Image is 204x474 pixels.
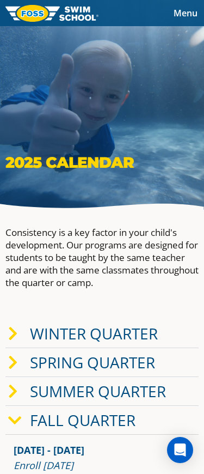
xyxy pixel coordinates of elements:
[167,5,204,21] button: Toggle navigation
[30,352,155,373] a: Spring Quarter
[30,381,166,402] a: Summer Quarter
[5,5,98,22] img: FOSS Swim School Logo
[14,458,190,473] div: Enroll [DATE]
[30,410,135,430] a: Fall Quarter
[5,153,134,172] strong: 2025 Calendar
[5,226,199,289] p: Consistency is a key factor in your child's development. Our programs are designed for students t...
[30,323,158,344] a: Winter Quarter
[174,7,197,19] span: Menu
[167,437,193,463] div: Open Intercom Messenger
[14,443,84,457] span: [DATE] - [DATE]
